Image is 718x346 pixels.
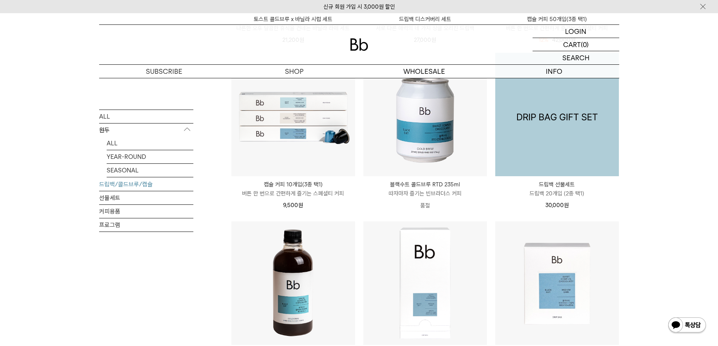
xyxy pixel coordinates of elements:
p: 드립백 20개입 (2종 택1) [495,189,619,198]
a: SHOP [229,65,359,78]
a: 드립백 선물세트 [495,53,619,176]
p: 드립백 선물세트 [495,180,619,189]
p: 버튼 한 번으로 간편하게 즐기는 스페셜티 커피 [231,189,355,198]
img: 빈브라더스 드립백 실속형 [363,221,487,345]
a: YEAR-ROUND [107,150,193,163]
a: 드립백/콜드브루/캡슐 [99,177,193,191]
a: 캡슐 커피 10개입(3종 택1) 버튼 한 번으로 간편하게 즐기는 스페셜티 커피 [231,180,355,198]
img: 블랙수트 콜드브루 RTD 235ml [363,53,487,176]
img: 카카오톡 채널 1:1 채팅 버튼 [667,317,707,335]
img: 1000000068_add2_01.png [495,53,619,176]
a: 프로그램 [99,218,193,231]
a: 선물세트 [99,191,193,204]
p: SEARCH [562,51,589,64]
p: 따자마자 즐기는 빈브라더스 커피 [363,189,487,198]
p: WHOLESALE [359,65,489,78]
span: 30,000 [545,202,569,209]
a: SEASONAL [107,163,193,177]
p: 블랙수트 콜드브루 RTD 235ml [363,180,487,189]
p: INFO [489,65,619,78]
a: 블랙수트 콜드브루 RTD 235ml 따자마자 즐기는 빈브라더스 커피 [363,180,487,198]
p: CART [563,38,581,51]
a: ALL [107,136,193,149]
a: 드립백 선물세트 드립백 20개입 (2종 택1) [495,180,619,198]
img: 캡슐 커피 10개입(3종 택1) [231,53,355,176]
img: 콜드브루 500ml(4종 택1) [231,221,355,345]
span: 원 [298,202,303,209]
a: LOGIN [533,25,619,38]
img: 로고 [350,38,368,51]
a: SUBSCRIBE [99,65,229,78]
span: 9,500 [283,202,303,209]
p: (0) [581,38,589,51]
p: 품절 [363,198,487,213]
a: CART (0) [533,38,619,51]
a: 커피용품 [99,204,193,218]
a: ALL [99,110,193,123]
img: 빈브라더스 드립백 8개입 [495,221,619,345]
p: 캡슐 커피 10개입(3종 택1) [231,180,355,189]
a: 신규 회원 가입 시 3,000원 할인 [323,3,395,10]
p: 원두 [99,123,193,137]
span: 원 [564,202,569,209]
p: LOGIN [565,25,586,38]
